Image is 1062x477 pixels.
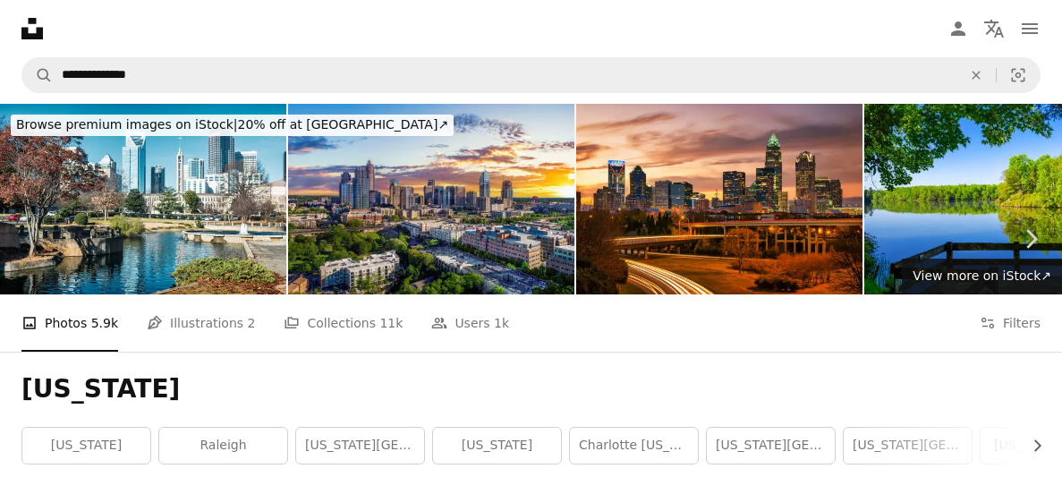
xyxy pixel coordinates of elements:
span: View more on iStock ↗ [913,268,1051,283]
span: 2 [248,313,256,333]
button: Filters [980,294,1041,352]
a: Next [999,153,1062,325]
img: Charlotte North Carolina Downtown Drone Skyline Aerial [288,104,574,294]
a: [US_STATE][GEOGRAPHIC_DATA] [707,428,835,464]
button: Language [976,11,1012,47]
h1: [US_STATE] [21,373,1041,405]
a: Home — Unsplash [21,18,43,39]
a: [US_STATE][GEOGRAPHIC_DATA] [296,428,424,464]
img: Charlotte Skyline At Sunset With Light Trails And Beautiful Cloudscape [576,104,862,294]
a: Log in / Sign up [940,11,976,47]
span: 20% off at [GEOGRAPHIC_DATA] ↗ [16,117,448,132]
button: Clear [956,58,996,92]
button: Visual search [997,58,1040,92]
a: [US_STATE] [22,428,150,464]
span: 11k [379,313,403,333]
button: Menu [1012,11,1048,47]
a: View more on iStock↗ [902,259,1062,294]
a: charlotte [US_STATE] [570,428,698,464]
a: Collections 11k [284,294,403,352]
a: Illustrations 2 [147,294,255,352]
button: scroll list to the right [1021,428,1041,464]
span: 1k [494,313,509,333]
a: raleigh [159,428,287,464]
a: [US_STATE][GEOGRAPHIC_DATA] [844,428,972,464]
button: Search Unsplash [22,58,53,92]
form: Find visuals sitewide [21,57,1041,93]
a: Users 1k [431,294,509,352]
span: Browse premium images on iStock | [16,117,237,132]
a: [US_STATE] [433,428,561,464]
